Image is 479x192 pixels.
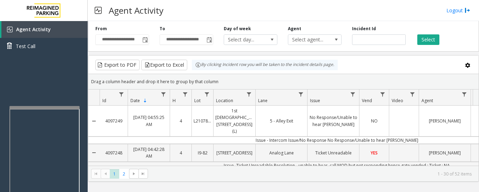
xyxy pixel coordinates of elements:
a: 4097248 [100,148,128,158]
button: Export to PDF [95,60,140,70]
span: Agent Activity [16,26,51,33]
a: H Filter Menu [181,90,190,99]
span: Vend [362,98,372,104]
h3: Agent Activity [105,2,167,19]
a: Agent Activity [1,21,88,38]
a: [DATE] 04:42:28 AM [128,144,170,161]
a: 5 - Alley Exit [256,116,307,126]
a: No Response/Unable to hear [PERSON_NAME] [308,112,359,129]
a: 4 [170,148,191,158]
a: Id Filter Menu [117,90,126,99]
a: Video Filter Menu [408,90,417,99]
a: Lot Filter Menu [202,90,212,99]
img: 'icon' [7,27,13,32]
a: YES [359,148,389,158]
span: Sortable [142,98,148,104]
img: pageIcon [95,2,102,19]
a: [PERSON_NAME] [419,116,471,126]
a: 4 [170,116,191,126]
span: Toggle popup [141,35,149,45]
a: 1st [DEMOGRAPHIC_DATA], [STREET_ADDRESS] (L) [214,106,255,136]
span: Go to the last page [139,169,148,179]
span: Test Call [16,42,35,50]
span: Id [102,98,106,104]
span: Go to the next page [131,171,137,177]
span: Agent [421,98,433,104]
span: NO [371,118,378,124]
span: Lane [258,98,268,104]
span: Select day... [224,35,267,45]
a: NO [359,116,389,126]
a: Analog Lane [256,148,307,158]
a: Collapse Details [88,141,100,164]
a: [STREET_ADDRESS] [214,148,255,158]
a: [PERSON_NAME] [419,148,471,158]
div: By clicking Incident row you will be taken to the incident details page. [192,60,338,70]
span: Issue [310,98,320,104]
span: Location [216,98,233,104]
kendo-pager-info: 1 - 30 of 52 items [152,171,472,177]
span: Page 1 [110,169,119,179]
a: Collapse Details [88,103,100,139]
span: Video [392,98,403,104]
img: infoIcon.svg [195,62,201,68]
div: Data table [88,90,479,166]
span: Go to the next page [129,169,139,179]
label: From [95,26,107,32]
a: Vend Filter Menu [378,90,387,99]
label: Day of week [224,26,251,32]
img: logout [465,7,470,14]
a: L21078200 [192,116,213,126]
label: Agent [288,26,301,32]
span: Go to the last page [140,171,146,177]
a: 4097249 [100,116,128,126]
a: Lane Filter Menu [296,90,306,99]
a: Ticket Unreadable [308,148,359,158]
div: Drag a column header and drop it here to group by that column [88,75,479,88]
span: H [173,98,176,104]
button: Export to Excel [141,60,187,70]
a: Logout [446,7,470,14]
button: Select [417,34,439,45]
span: Toggle popup [205,35,213,45]
label: To [160,26,165,32]
a: Issue Filter Menu [348,90,358,99]
span: Lot [194,98,201,104]
span: Page 2 [119,169,129,179]
span: Select agent... [288,35,331,45]
a: Agent Filter Menu [460,90,469,99]
span: Date [130,98,140,104]
a: Location Filter Menu [244,90,254,99]
a: Date Filter Menu [159,90,168,99]
label: Incident Id [352,26,376,32]
a: [DATE] 04:55:25 AM [128,112,170,129]
a: I9-82 [192,148,213,158]
span: YES [371,150,378,156]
